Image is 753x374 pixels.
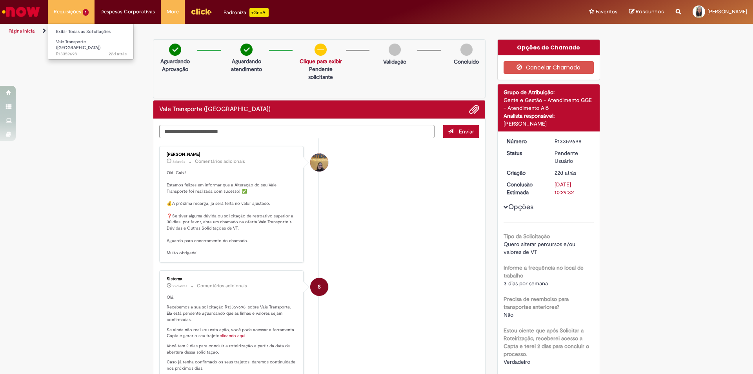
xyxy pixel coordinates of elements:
[504,241,577,255] span: Quero alterar percursos e/ou valores de VT
[469,104,479,115] button: Adicionar anexos
[555,137,591,145] div: R13359698
[167,8,179,16] span: More
[318,277,321,296] span: S
[156,57,193,73] p: Aguardando Aprovação
[167,277,297,281] div: Sistema
[504,96,594,112] div: Gente e Gestão - Atendimento GGE - Atendimento Alô
[383,58,406,66] p: Validação
[454,58,479,66] p: Concluído
[708,8,747,15] span: [PERSON_NAME]
[501,149,549,157] dt: Status
[54,8,81,16] span: Requisições
[501,169,549,177] dt: Criação
[100,8,155,16] span: Despesas Corporativas
[167,294,297,301] p: Olá,
[504,280,548,287] span: 3 dias por semana
[173,284,187,288] span: 22d atrás
[228,57,265,73] p: Aguardando atendimento
[48,38,135,55] a: Aberto R13359698 : Vale Transporte (VT)
[389,44,401,56] img: img-circle-grey.png
[159,106,271,113] h2: Vale Transporte (VT) Histórico de tíquete
[504,233,550,240] b: Tipo da Solicitação
[167,343,297,355] p: Você tem 2 dias para concluir a roteirização a partir da data de abertura dessa solicitação.
[167,327,297,339] p: Se ainda não realizou esta ação, você pode acessar a ferramenta Capta e gerar o seu trajeto
[9,28,36,34] a: Página inicial
[504,61,594,74] button: Cancelar Chamado
[300,65,342,81] p: Pendente solicitante
[300,58,342,65] a: Clique para exibir
[443,125,479,138] button: Enviar
[167,304,297,323] p: Recebemos a sua solicitação R13359698, sobre Vale Transporte. Ela está pendente aguardando que as...
[48,27,135,36] a: Exibir Todas as Solicitações
[501,181,549,196] dt: Conclusão Estimada
[596,8,617,16] span: Favoritos
[504,327,589,358] b: Estou ciente que após Solicitar a Roteirização, receberei acesso a Capta e terei 2 dias para conc...
[195,158,245,165] small: Comentários adicionais
[109,51,127,57] span: 22d atrás
[504,88,594,96] div: Grupo de Atribuição:
[56,51,127,57] span: R13359698
[310,153,328,171] div: Amanda De Campos Gomes Do Nascimento
[173,159,185,164] span: 8d atrás
[555,181,591,196] div: [DATE] 10:29:32
[459,128,474,135] span: Enviar
[224,8,269,17] div: Padroniza
[167,359,297,371] p: Caso já tenha confirmado os seus trajetos, daremos continuidade nos próximos dias.
[167,170,297,256] p: Olá, Gabi! Estamos felizes em informar que a Alteração do seu Vale Transporte foi realizada com s...
[555,169,576,176] time: 06/08/2025 13:29:28
[159,125,435,138] textarea: Digite sua mensagem aqui...
[220,333,247,339] a: clicando aqui.
[501,137,549,145] dt: Número
[504,311,513,318] span: Não
[173,159,185,164] time: 20/08/2025 16:41:05
[504,120,594,128] div: [PERSON_NAME]
[167,152,297,157] div: [PERSON_NAME]
[504,358,530,365] span: Verdadeiro
[315,44,327,56] img: circle-minus.png
[191,5,212,17] img: click_logo_yellow_360x200.png
[504,296,569,310] b: Precisa de reembolso para transportes anteriores?
[504,264,584,279] b: Informe a frequência no local de trabalho
[249,8,269,17] p: +GenAi
[48,24,134,60] ul: Requisições
[169,44,181,56] img: check-circle-green.png
[555,169,576,176] span: 22d atrás
[56,39,100,51] span: Vale Transporte ([GEOGRAPHIC_DATA])
[498,40,600,55] div: Opções do Chamado
[555,169,591,177] div: 06/08/2025 13:29:28
[6,24,496,38] ul: Trilhas de página
[83,9,89,16] span: 1
[310,278,328,296] div: System
[109,51,127,57] time: 06/08/2025 13:29:29
[173,284,187,288] time: 06/08/2025 13:29:32
[555,149,591,165] div: Pendente Usuário
[460,44,473,56] img: img-circle-grey.png
[629,8,664,16] a: Rascunhos
[504,112,594,120] div: Analista responsável:
[197,283,247,289] small: Comentários adicionais
[1,4,41,20] img: ServiceNow
[240,44,253,56] img: check-circle-green.png
[636,8,664,15] span: Rascunhos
